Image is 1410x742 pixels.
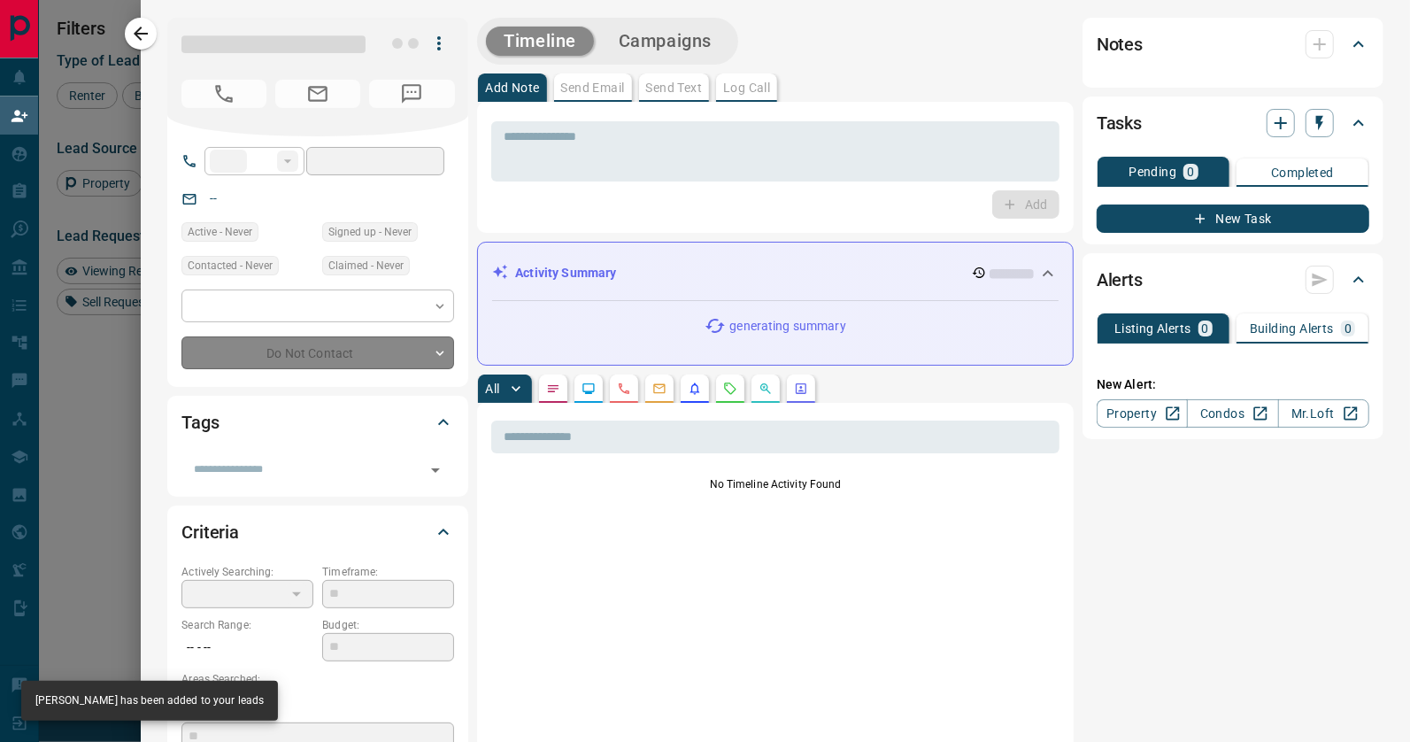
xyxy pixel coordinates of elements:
p: generating summary [729,317,845,336]
a: Mr.Loft [1278,399,1369,428]
div: Tasks [1097,102,1369,144]
p: No Timeline Activity Found [491,476,1059,492]
h2: Alerts [1097,266,1143,294]
p: Add Note [485,81,539,94]
div: Notes [1097,23,1369,66]
p: 0 [1187,166,1194,178]
div: Criteria [181,511,454,553]
div: Alerts [1097,259,1369,301]
p: Activity Summary [515,264,616,282]
svg: Opportunities [759,382,773,396]
p: Completed [1271,166,1334,179]
span: No Number [369,80,454,108]
h2: Tags [181,408,219,437]
span: Signed up - Never [328,223,412,241]
p: Motivation: [181,707,454,723]
svg: Calls [617,382,631,396]
div: Tags [181,401,454,444]
p: -- - -- [181,633,313,662]
button: Campaigns [601,27,729,56]
span: Active - Never [188,223,252,241]
svg: Agent Actions [794,382,808,396]
h2: Tasks [1097,109,1142,137]
p: Areas Searched: [181,671,454,687]
svg: Emails [652,382,666,396]
p: All [485,383,499,395]
p: Budget: [322,617,454,633]
a: Condos [1187,399,1278,428]
svg: Notes [546,382,560,396]
div: Activity Summary [492,257,1059,290]
h2: Notes [1097,30,1143,58]
p: Listing Alerts [1114,322,1191,335]
p: Timeframe: [322,564,454,580]
button: Open [423,458,448,483]
svg: Listing Alerts [688,382,702,396]
h2: Criteria [181,518,239,546]
p: 0 [1345,322,1352,335]
div: [PERSON_NAME] has been added to your leads [35,686,264,715]
a: -- [210,191,217,205]
svg: Requests [723,382,737,396]
span: No Number [181,80,266,108]
p: New Alert: [1097,375,1369,394]
span: Contacted - Never [188,257,273,274]
span: No Email [275,80,360,108]
p: Search Range: [181,617,313,633]
p: Pending [1129,166,1176,178]
p: 0 [1202,322,1209,335]
svg: Lead Browsing Activity [582,382,596,396]
a: Property [1097,399,1188,428]
button: Timeline [486,27,594,56]
p: Building Alerts [1250,322,1334,335]
span: Claimed - Never [328,257,404,274]
button: New Task [1097,205,1369,233]
p: Actively Searching: [181,564,313,580]
div: Do Not Contact [181,336,454,369]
